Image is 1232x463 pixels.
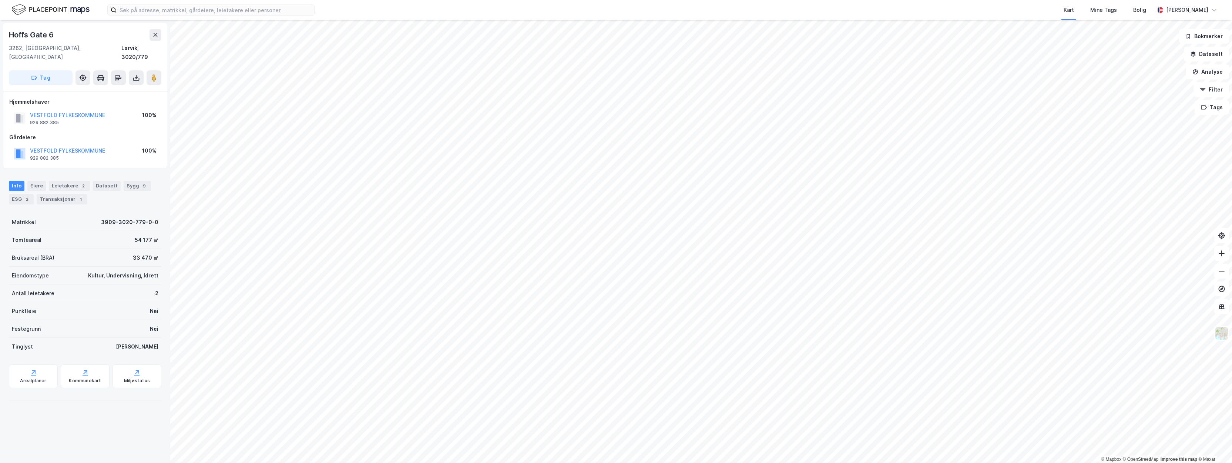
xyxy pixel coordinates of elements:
input: Søk på adresse, matrikkel, gårdeiere, leietakere eller personer [117,4,314,16]
div: Eiere [27,181,46,191]
div: ESG [9,194,34,204]
img: logo.f888ab2527a4732fd821a326f86c7f29.svg [12,3,90,16]
div: Matrikkel [12,218,36,227]
button: Filter [1194,82,1229,97]
img: Z [1215,326,1229,340]
div: 2 [155,289,158,298]
div: Nei [150,324,158,333]
div: Mine Tags [1090,6,1117,14]
div: Bruksareal (BRA) [12,253,54,262]
div: Larvik, 3020/779 [121,44,161,61]
div: 2 [23,196,31,203]
a: Mapbox [1101,457,1121,462]
div: 2 [80,182,87,190]
div: 3909-3020-779-0-0 [101,218,158,227]
div: 929 882 385 [30,120,59,126]
div: Datasett [93,181,121,191]
button: Bokmerker [1179,29,1229,44]
div: Punktleie [12,307,36,316]
div: 100% [142,111,157,120]
div: 1 [77,196,84,203]
div: Leietakere [49,181,90,191]
div: 54 177 ㎡ [135,236,158,244]
iframe: Chat Widget [1195,427,1232,463]
div: Eiendomstype [12,271,49,280]
div: [PERSON_NAME] [116,342,158,351]
div: Tinglyst [12,342,33,351]
div: 100% [142,146,157,155]
a: OpenStreetMap [1123,457,1159,462]
div: Transaksjoner [37,194,87,204]
div: Arealplaner [20,378,46,384]
button: Analyse [1186,64,1229,79]
div: Info [9,181,24,191]
div: Hoffs Gate 6 [9,29,55,41]
button: Datasett [1184,47,1229,61]
div: Bolig [1133,6,1146,14]
div: Festegrunn [12,324,41,333]
button: Tag [9,70,73,85]
div: 9 [141,182,148,190]
div: 33 470 ㎡ [133,253,158,262]
div: Kultur, Undervisning, Idrett [88,271,158,280]
div: [PERSON_NAME] [1166,6,1208,14]
a: Improve this map [1161,457,1197,462]
div: Kart [1064,6,1074,14]
div: Bygg [124,181,151,191]
div: Gårdeiere [9,133,161,142]
div: 929 882 385 [30,155,59,161]
div: Kommunekart [69,378,101,384]
div: Hjemmelshaver [9,97,161,106]
button: Tags [1195,100,1229,115]
div: Kontrollprogram for chat [1195,427,1232,463]
div: Nei [150,307,158,316]
div: Miljøstatus [124,378,150,384]
div: Antall leietakere [12,289,54,298]
div: Tomteareal [12,236,41,244]
div: 3262, [GEOGRAPHIC_DATA], [GEOGRAPHIC_DATA] [9,44,121,61]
